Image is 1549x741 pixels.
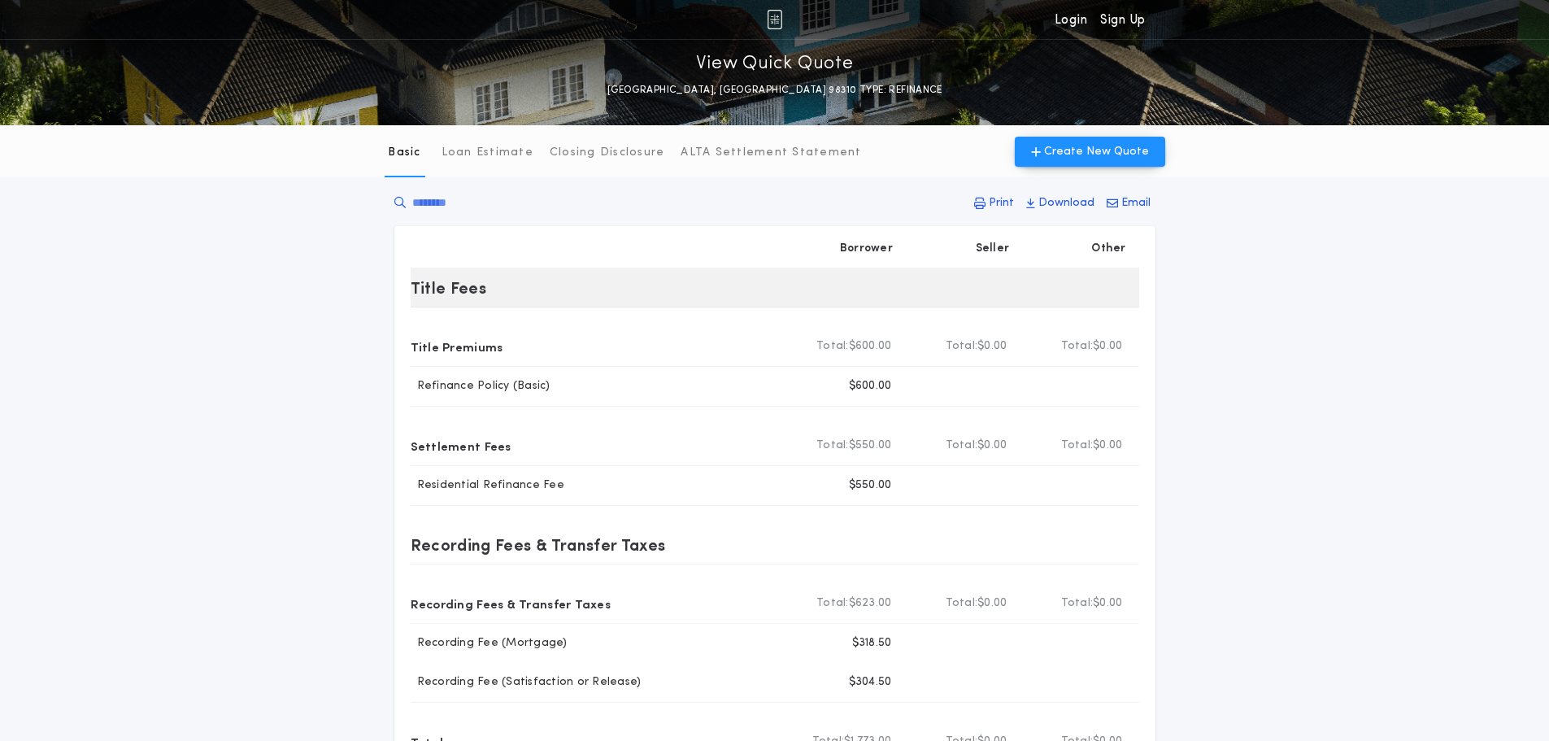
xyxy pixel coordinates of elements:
[946,338,978,355] b: Total:
[849,438,892,454] span: $550.00
[840,241,893,257] p: Borrower
[816,338,849,355] b: Total:
[607,82,942,98] p: [GEOGRAPHIC_DATA], [GEOGRAPHIC_DATA] 98310 TYPE: REFINANCE
[849,338,892,355] span: $600.00
[1093,338,1122,355] span: $0.00
[852,635,892,652] p: $318.50
[411,674,642,691] p: Recording Fee (Satisfaction or Release)
[411,433,511,459] p: Settlement Fees
[411,477,564,494] p: Residential Refinance Fee
[1021,189,1099,218] button: Download
[411,333,503,360] p: Title Premiums
[849,378,892,394] p: $600.00
[849,674,892,691] p: $304.50
[816,438,849,454] b: Total:
[977,438,1007,454] span: $0.00
[1102,189,1155,218] button: Email
[989,195,1014,211] p: Print
[411,635,568,652] p: Recording Fee (Mortgage)
[411,275,487,301] p: Title Fees
[946,595,978,612] b: Total:
[977,338,1007,355] span: $0.00
[849,595,892,612] span: $623.00
[550,145,665,161] p: Closing Disclosure
[969,189,1019,218] button: Print
[977,595,1007,612] span: $0.00
[976,241,1010,257] p: Seller
[696,51,854,77] p: View Quick Quote
[1061,595,1094,612] b: Total:
[1061,338,1094,355] b: Total:
[1093,438,1122,454] span: $0.00
[1044,143,1149,160] span: Create New Quote
[1061,438,1094,454] b: Total:
[442,145,533,161] p: Loan Estimate
[1121,195,1151,211] p: Email
[849,477,892,494] p: $550.00
[681,145,861,161] p: ALTA Settlement Statement
[388,145,420,161] p: Basic
[411,378,550,394] p: Refinance Policy (Basic)
[1093,595,1122,612] span: $0.00
[1038,195,1094,211] p: Download
[1015,137,1165,167] button: Create New Quote
[411,591,611,617] p: Recording Fees & Transfer Taxes
[767,10,782,29] img: img
[1091,241,1125,257] p: Other
[411,532,666,558] p: Recording Fees & Transfer Taxes
[816,595,849,612] b: Total:
[946,438,978,454] b: Total:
